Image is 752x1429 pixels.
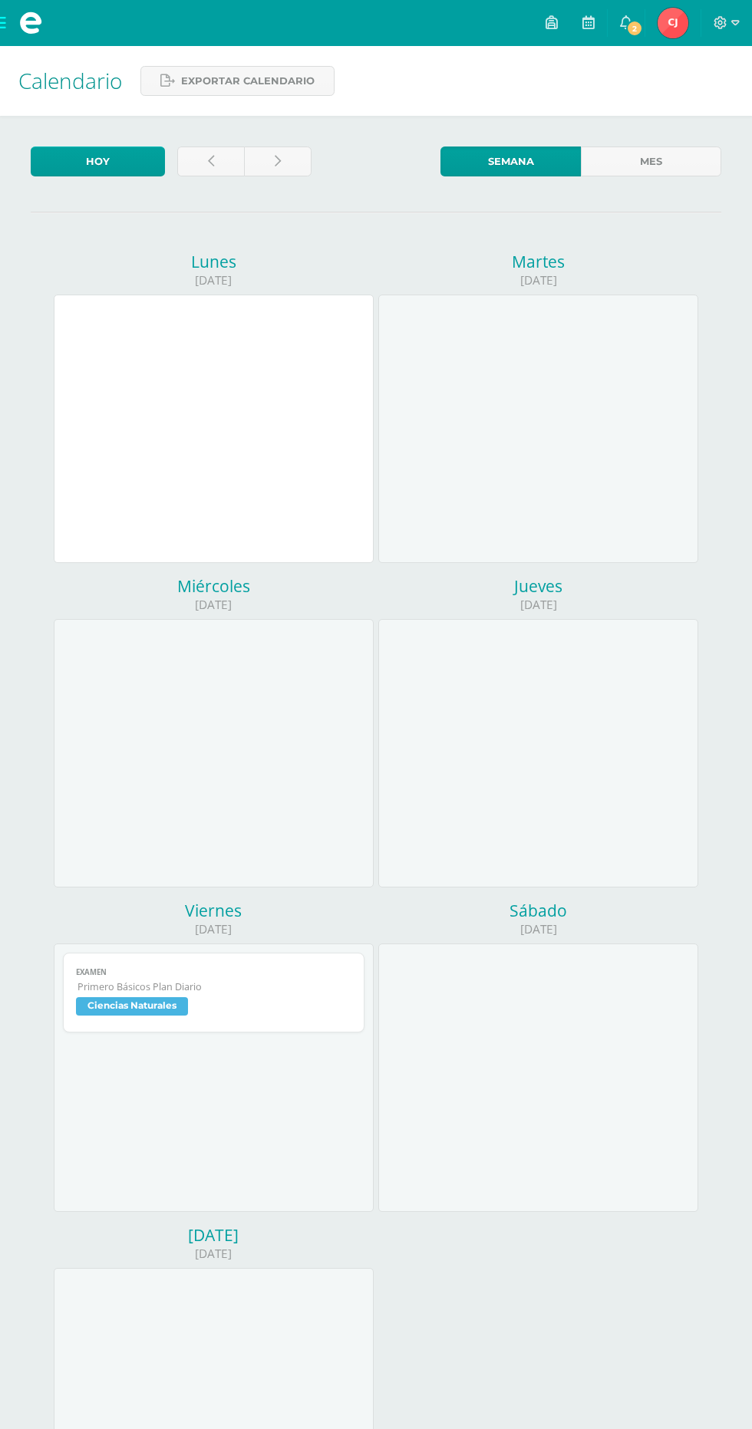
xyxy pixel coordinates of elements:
[54,575,374,597] div: Miércoles
[378,597,698,613] div: [DATE]
[76,967,351,977] span: Examen
[181,67,315,95] span: Exportar calendario
[440,147,581,176] a: Semana
[378,575,698,597] div: Jueves
[658,8,688,38] img: 03e148f6b19249712b3b9c7a183a0702.png
[378,251,698,272] div: Martes
[54,597,374,613] div: [DATE]
[378,921,698,937] div: [DATE]
[54,921,374,937] div: [DATE]
[63,953,364,1032] a: ExamenPrimero Básicos Plan DiarioCiencias Naturales
[78,980,351,993] span: Primero Básicos Plan Diario
[378,272,698,288] div: [DATE]
[54,1224,374,1246] div: [DATE]
[581,147,721,176] a: Mes
[54,900,374,921] div: Viernes
[378,900,698,921] div: Sábado
[31,147,165,176] a: Hoy
[76,997,188,1016] span: Ciencias Naturales
[54,1246,374,1262] div: [DATE]
[54,251,374,272] div: Lunes
[140,66,335,96] a: Exportar calendario
[54,272,374,288] div: [DATE]
[626,20,643,37] span: 2
[18,66,122,95] span: Calendario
